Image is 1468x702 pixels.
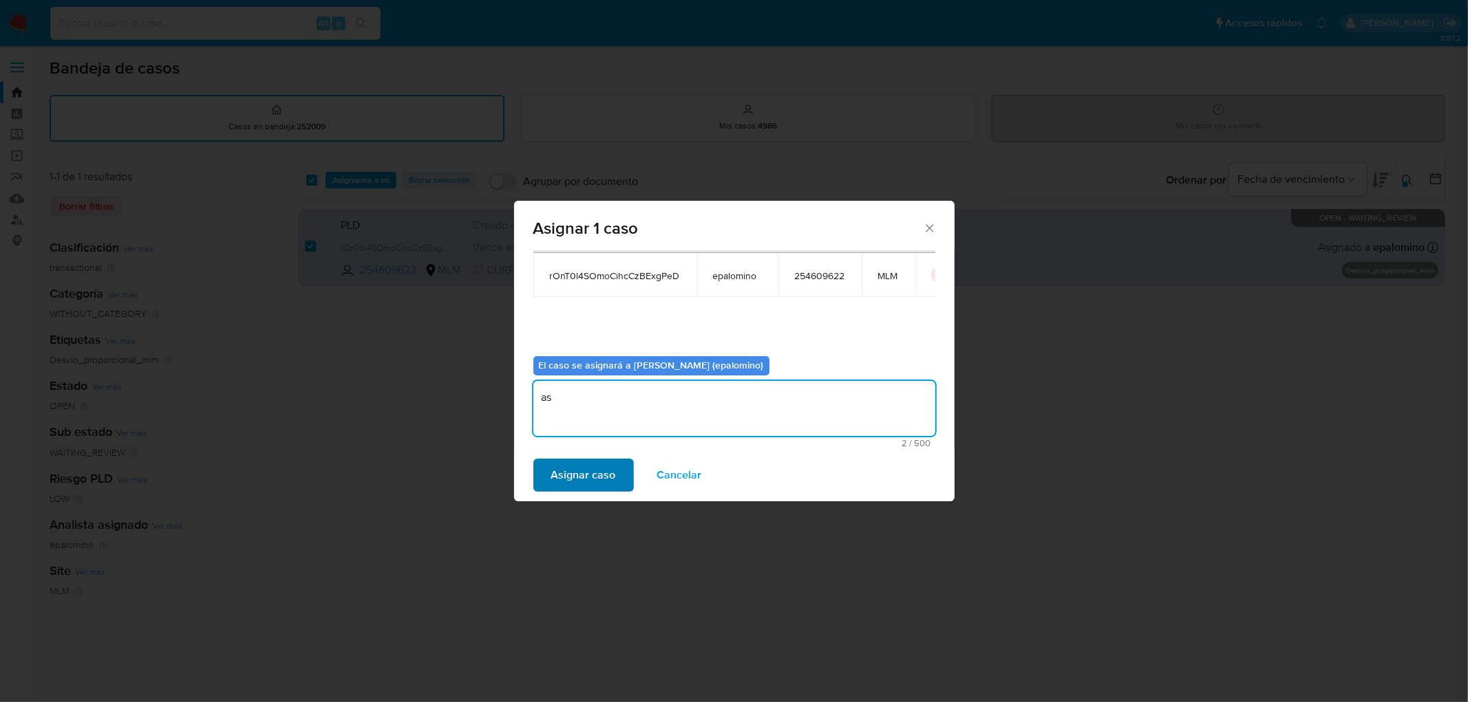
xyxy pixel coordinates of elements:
div: assign-modal [514,201,955,501]
button: Cancelar [639,459,720,492]
span: rOnT0l4SOmoCihcCzBExgPeD [550,270,680,282]
span: Máximo 500 caracteres [538,439,931,448]
button: Asignar caso [533,459,634,492]
span: MLM [878,270,898,282]
b: El caso se asignará a [PERSON_NAME] (epalomino) [539,358,764,372]
span: epalomino [713,270,762,282]
span: 254609622 [795,270,845,282]
span: Asignar 1 caso [533,220,924,237]
button: Cerrar ventana [923,221,935,234]
span: Asignar caso [551,460,616,490]
button: icon-button [931,267,948,283]
textarea: as [533,381,935,436]
span: Cancelar [657,460,702,490]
